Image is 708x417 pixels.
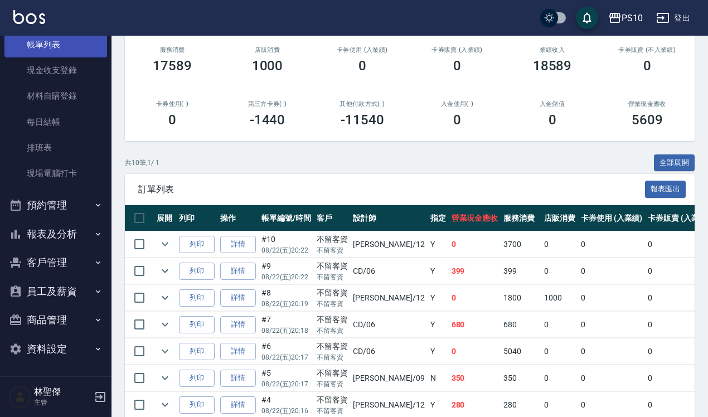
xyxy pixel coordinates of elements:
[645,181,686,198] button: 報表匯出
[578,258,646,284] td: 0
[317,406,348,416] p: 不留客資
[261,406,311,416] p: 08/22 (五) 20:16
[259,365,314,391] td: #5
[453,112,461,128] h3: 0
[317,379,348,389] p: 不留客資
[9,386,31,408] img: Person
[501,231,541,258] td: 3700
[34,386,91,397] h5: 林聖傑
[541,231,578,258] td: 0
[453,58,461,74] h3: 0
[179,370,215,387] button: 列印
[4,220,107,249] button: 報表及分析
[449,312,501,338] td: 680
[341,112,384,128] h3: -11540
[317,299,348,309] p: 不留客資
[541,338,578,365] td: 0
[501,285,541,311] td: 1800
[179,343,215,360] button: 列印
[220,396,256,414] a: 詳情
[13,10,45,24] img: Logo
[643,58,651,74] h3: 0
[261,352,311,362] p: 08/22 (五) 20:17
[328,46,396,54] h2: 卡券使用 (入業績)
[259,231,314,258] td: #10
[125,158,159,168] p: 共 10 筆, 1 / 1
[4,135,107,161] a: 排班表
[179,396,215,414] button: 列印
[604,7,647,30] button: PS10
[449,205,501,231] th: 營業現金應收
[449,285,501,311] td: 0
[259,312,314,338] td: #7
[250,112,285,128] h3: -1440
[314,205,351,231] th: 客戶
[220,316,256,333] a: 詳情
[220,370,256,387] a: 詳情
[220,263,256,280] a: 詳情
[220,289,256,307] a: 詳情
[645,183,686,194] a: 報表匯出
[501,365,541,391] td: 350
[632,112,663,128] h3: 5609
[220,343,256,360] a: 詳情
[317,245,348,255] p: 不留客資
[578,365,646,391] td: 0
[34,397,91,408] p: 主管
[157,396,173,413] button: expand row
[541,312,578,338] td: 0
[428,338,449,365] td: Y
[179,289,215,307] button: 列印
[157,343,173,360] button: expand row
[259,338,314,365] td: #6
[261,245,311,255] p: 08/22 (五) 20:22
[4,32,107,57] a: 帳單列表
[179,316,215,333] button: 列印
[501,338,541,365] td: 5040
[549,112,556,128] h3: 0
[428,231,449,258] td: Y
[157,370,173,386] button: expand row
[4,83,107,109] a: 材料自購登錄
[317,352,348,362] p: 不留客資
[578,205,646,231] th: 卡券使用 (入業績)
[428,205,449,231] th: 指定
[217,205,259,231] th: 操作
[449,231,501,258] td: 0
[350,365,427,391] td: [PERSON_NAME] /09
[252,58,283,74] h3: 1000
[449,258,501,284] td: 399
[449,338,501,365] td: 0
[541,285,578,311] td: 1000
[179,263,215,280] button: 列印
[179,236,215,253] button: 列印
[233,46,301,54] h2: 店販消費
[4,306,107,334] button: 商品管理
[358,58,366,74] h3: 0
[350,285,427,311] td: [PERSON_NAME] /12
[428,365,449,391] td: N
[138,184,645,195] span: 訂單列表
[449,365,501,391] td: 350
[541,365,578,391] td: 0
[613,46,681,54] h2: 卡券販賣 (不入業績)
[317,314,348,326] div: 不留客資
[350,312,427,338] td: CD /06
[622,11,643,25] div: PS10
[350,231,427,258] td: [PERSON_NAME] /12
[157,263,173,279] button: expand row
[578,285,646,311] td: 0
[138,46,206,54] h3: 服務消費
[613,100,681,108] h2: 營業現金應收
[317,287,348,299] div: 不留客資
[154,205,176,231] th: 展開
[654,154,695,172] button: 全部展開
[153,58,192,74] h3: 17589
[328,100,396,108] h2: 其他付款方式(-)
[423,100,491,108] h2: 入金使用(-)
[501,258,541,284] td: 399
[578,338,646,365] td: 0
[428,312,449,338] td: Y
[533,58,572,74] h3: 18589
[157,236,173,253] button: expand row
